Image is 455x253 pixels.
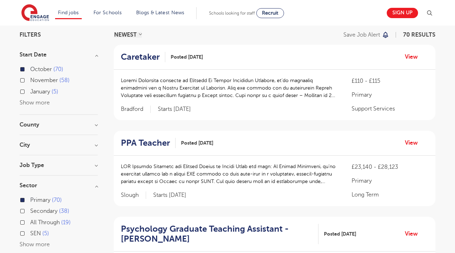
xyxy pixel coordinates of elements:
span: 70 RESULTS [403,32,435,38]
a: View [405,229,423,238]
h3: City [20,142,98,148]
a: Sign up [387,8,418,18]
input: Secondary 38 [30,208,35,212]
a: View [405,138,423,147]
p: £110 - £115 [352,77,428,85]
h2: Caretaker [121,52,160,62]
img: Engage Education [21,4,49,22]
span: 70 [52,197,62,203]
p: LOR Ipsumdo Sitametc adi Elitsed Doeius te Incidi Utlab etd magn: Al Enimad Minimveni, qu’no exer... [121,163,337,185]
p: Starts [DATE] [153,192,186,199]
span: Primary [30,197,50,203]
span: All Through [30,219,60,226]
input: All Through 19 [30,219,35,224]
a: Blogs & Latest News [136,10,184,15]
span: Secondary [30,208,58,214]
h2: PPA Teacher [121,138,170,148]
a: Find jobs [58,10,79,15]
button: Show more [20,99,50,106]
span: Bradford [121,106,151,113]
button: Show more [20,241,50,248]
h3: Start Date [20,52,98,58]
p: Primary [352,177,428,185]
span: January [30,88,50,95]
p: £23,140 - £28,123 [352,163,428,171]
h3: County [20,122,98,128]
span: Filters [20,32,41,38]
a: Caretaker [121,52,165,62]
span: SEN [30,230,41,237]
span: Posted [DATE] [324,230,356,238]
input: Primary 70 [30,197,35,201]
span: Schools looking for staff [209,11,255,16]
a: View [405,52,423,61]
a: PPA Teacher [121,138,176,148]
span: Posted [DATE] [171,53,203,61]
h3: Job Type [20,162,98,168]
p: Starts [DATE] [158,106,191,113]
span: 19 [61,219,71,226]
p: Save job alert [343,32,380,38]
span: 70 [53,66,63,72]
input: November 58 [30,77,35,82]
span: Posted [DATE] [181,139,213,147]
span: 38 [59,208,69,214]
a: For Schools [93,10,122,15]
span: 5 [52,88,58,95]
button: Save job alert [343,32,389,38]
span: 5 [42,230,49,237]
span: Recruit [262,10,278,16]
span: October [30,66,52,72]
span: Slough [121,192,146,199]
input: October 70 [30,66,35,71]
input: SEN 5 [30,230,35,235]
a: Recruit [256,8,284,18]
p: Primary [352,91,428,99]
p: Loremi Dolorsita consecte ad Elitsedd Ei Tempor Incididun Utlabore, et’do magnaaliq enimadmini ve... [121,77,337,99]
input: January 5 [30,88,35,93]
p: Support Services [352,104,428,113]
p: Long Term [352,190,428,199]
span: November [30,77,58,84]
a: Psychology Graduate Teaching Assistant - [PERSON_NAME] [121,224,318,244]
h3: Sector [20,183,98,188]
span: 58 [59,77,70,84]
h2: Psychology Graduate Teaching Assistant - [PERSON_NAME] [121,224,313,244]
